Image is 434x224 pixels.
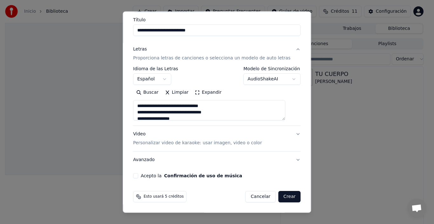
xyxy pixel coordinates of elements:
span: Esto usará 5 créditos [144,194,184,199]
button: Cancelar [246,191,276,202]
button: Crear [278,191,301,202]
label: Idioma de las Letras [133,66,178,71]
label: Título [133,17,301,22]
div: Letras [133,46,147,52]
button: Avanzado [133,152,301,168]
p: Personalizar video de karaoke: usar imagen, video o color [133,140,262,146]
button: Buscar [133,87,162,98]
button: VideoPersonalizar video de karaoke: usar imagen, video o color [133,126,301,151]
button: LetrasProporciona letras de canciones o selecciona un modelo de auto letras [133,41,301,66]
label: Acepto la [141,173,242,178]
button: Acepto la [164,173,242,178]
button: Expandir [192,87,225,98]
label: Modelo de Sincronización [244,66,301,71]
button: Limpiar [162,87,192,98]
p: Proporciona letras de canciones o selecciona un modelo de auto letras [133,55,290,61]
div: LetrasProporciona letras de canciones o selecciona un modelo de auto letras [133,66,301,126]
div: Video [133,131,262,146]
